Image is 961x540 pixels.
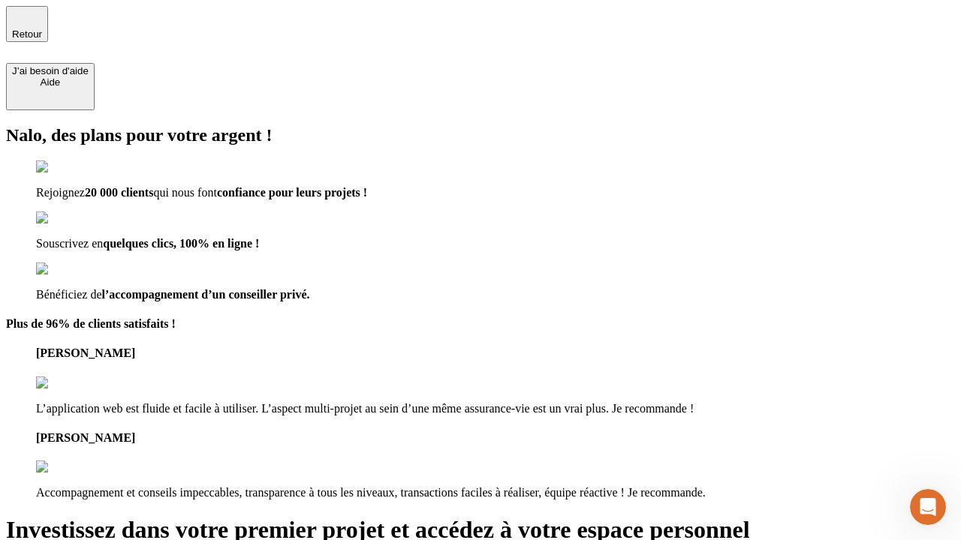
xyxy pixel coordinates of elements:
span: Bénéficiez de [36,288,102,301]
span: confiance pour leurs projets ! [217,186,367,199]
img: reviews stars [36,460,110,474]
h4: [PERSON_NAME] [36,346,955,360]
p: Accompagnement et conseils impeccables, transparence à tous les niveaux, transactions faciles à r... [36,486,955,499]
h4: Plus de 96% de clients satisfaits ! [6,317,955,331]
span: Souscrivez en [36,237,103,250]
div: J’ai besoin d'aide [12,65,89,76]
img: checkmark [36,160,101,174]
img: reviews stars [36,376,110,390]
span: qui nous font [153,186,216,199]
button: Retour [6,6,48,42]
img: checkmark [36,211,101,225]
span: Retour [12,28,42,40]
button: J’ai besoin d'aideAide [6,63,95,110]
iframe: Intercom live chat [910,489,946,525]
h4: [PERSON_NAME] [36,431,955,445]
div: Aide [12,76,89,88]
span: quelques clics, 100% en ligne ! [103,237,259,250]
span: l’accompagnement d’un conseiller privé. [102,288,310,301]
span: Rejoignez [36,186,85,199]
span: 20 000 clients [85,186,154,199]
h2: Nalo, des plans pour votre argent ! [6,125,955,145]
p: L’application web est fluide et facile à utiliser. L’aspect multi-projet au sein d’une même assur... [36,402,955,415]
img: checkmark [36,262,101,276]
